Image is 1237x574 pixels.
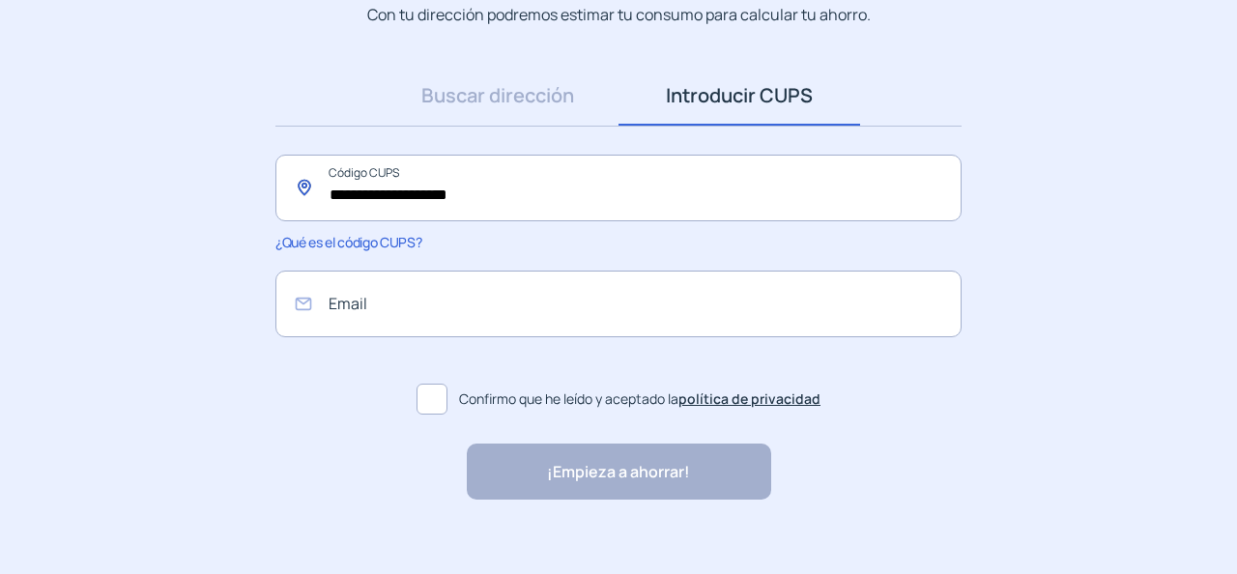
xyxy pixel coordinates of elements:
[618,66,860,126] a: Introducir CUPS
[377,66,618,126] a: Buscar dirección
[367,3,871,27] p: Con tu dirección podremos estimar tu consumo para calcular tu ahorro.
[459,388,820,410] span: Confirmo que he leído y aceptado la
[275,233,421,251] span: ¿Qué es el código CUPS?
[678,389,820,408] a: política de privacidad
